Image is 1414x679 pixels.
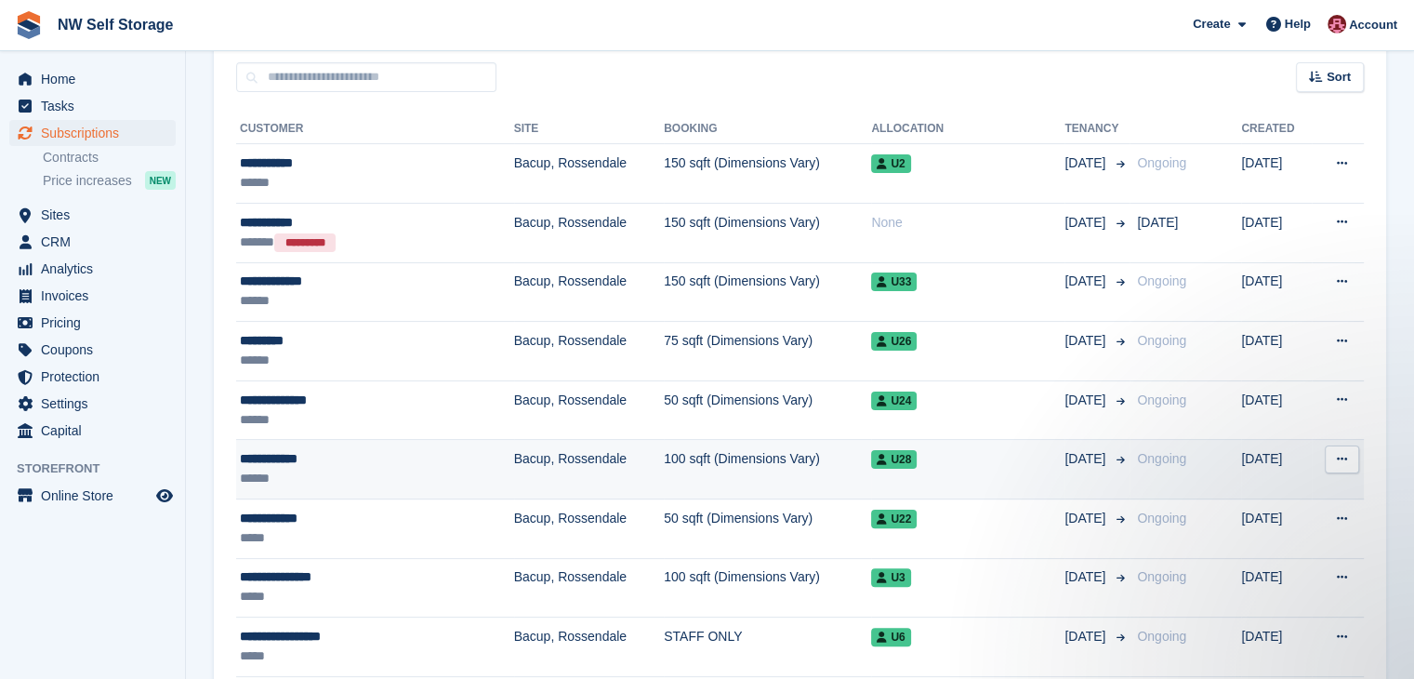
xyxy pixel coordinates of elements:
td: 100 sqft (Dimensions Vary) [664,440,871,499]
td: Bacup, Rossendale [514,262,665,322]
span: U3 [871,568,910,587]
a: menu [9,93,176,119]
span: Capital [41,418,152,444]
div: None [871,213,1064,233]
td: 100 sqft (Dimensions Vary) [664,558,871,618]
span: [DATE] [1064,509,1109,528]
span: Sites [41,202,152,228]
span: Price increases [43,172,132,190]
td: Bacup, Rossendale [514,440,665,499]
span: Online Store [41,483,152,509]
span: U33 [871,273,917,291]
td: STAFF ONLY [664,618,871,677]
th: Allocation [871,114,1064,144]
span: Help [1285,15,1311,33]
td: 150 sqft (Dimensions Vary) [664,203,871,262]
th: Created [1241,114,1312,144]
td: Bacup, Rossendale [514,380,665,440]
a: Preview store [153,485,176,507]
td: [DATE] [1241,499,1312,559]
span: Settings [41,391,152,417]
a: menu [9,391,176,417]
td: [DATE] [1241,380,1312,440]
span: Home [41,66,152,92]
span: Ongoing [1137,333,1186,348]
a: menu [9,66,176,92]
a: menu [9,283,176,309]
th: Site [514,114,665,144]
span: [DATE] [1064,391,1109,410]
span: Ongoing [1137,569,1186,584]
span: [DATE] [1064,567,1109,587]
a: menu [9,418,176,444]
td: Bacup, Rossendale [514,144,665,204]
a: menu [9,483,176,509]
span: Ongoing [1137,451,1186,466]
span: Sort [1327,68,1351,87]
span: Analytics [41,256,152,282]
td: [DATE] [1241,618,1312,677]
th: Customer [236,114,514,144]
span: Ongoing [1137,393,1186,407]
a: Contracts [43,149,176,166]
a: menu [9,364,176,390]
span: Pricing [41,310,152,336]
td: [DATE] [1241,558,1312,618]
span: [DATE] [1064,331,1109,351]
span: CRM [41,229,152,255]
td: [DATE] [1241,144,1312,204]
td: Bacup, Rossendale [514,618,665,677]
span: Ongoing [1137,511,1186,526]
td: 150 sqft (Dimensions Vary) [664,144,871,204]
td: [DATE] [1241,203,1312,262]
td: [DATE] [1241,322,1312,381]
th: Tenancy [1064,114,1130,144]
span: Subscriptions [41,120,152,146]
span: Create [1193,15,1230,33]
span: Invoices [41,283,152,309]
span: Tasks [41,93,152,119]
span: [DATE] [1064,449,1109,469]
span: Ongoing [1137,629,1186,644]
td: 75 sqft (Dimensions Vary) [664,322,871,381]
span: Ongoing [1137,273,1186,288]
span: U24 [871,392,917,410]
a: menu [9,256,176,282]
span: Storefront [17,459,185,478]
a: menu [9,310,176,336]
span: U26 [871,332,917,351]
td: Bacup, Rossendale [514,558,665,618]
span: [DATE] [1137,215,1178,230]
span: U2 [871,154,910,173]
span: [DATE] [1064,627,1109,646]
td: 50 sqft (Dimensions Vary) [664,499,871,559]
td: Bacup, Rossendale [514,322,665,381]
span: Account [1349,16,1397,34]
a: menu [9,337,176,363]
td: Bacup, Rossendale [514,203,665,262]
span: [DATE] [1064,213,1109,233]
span: U22 [871,510,917,528]
a: menu [9,229,176,255]
span: Ongoing [1137,155,1186,170]
img: stora-icon-8386f47178a22dfd0bd8f6a31ec36ba5ce8667c1dd55bd0f319d3a0aa187defe.svg [15,11,43,39]
th: Booking [664,114,871,144]
img: Josh Vines [1328,15,1346,33]
a: menu [9,202,176,228]
td: 150 sqft (Dimensions Vary) [664,262,871,322]
span: [DATE] [1064,153,1109,173]
span: U28 [871,450,917,469]
span: Coupons [41,337,152,363]
td: 50 sqft (Dimensions Vary) [664,380,871,440]
td: [DATE] [1241,440,1312,499]
a: NW Self Storage [50,9,180,40]
div: NEW [145,171,176,190]
span: [DATE] [1064,272,1109,291]
span: Protection [41,364,152,390]
a: Price increases NEW [43,170,176,191]
span: U6 [871,628,910,646]
td: Bacup, Rossendale [514,499,665,559]
td: [DATE] [1241,262,1312,322]
a: menu [9,120,176,146]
